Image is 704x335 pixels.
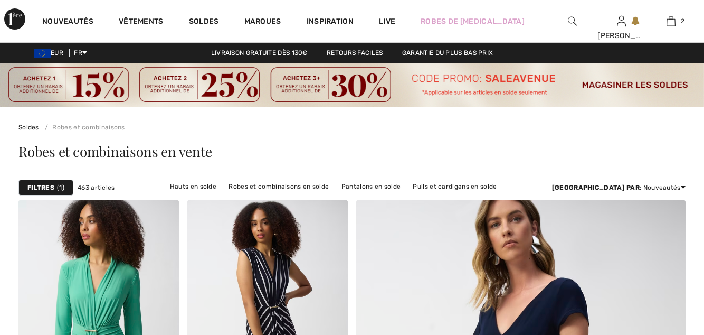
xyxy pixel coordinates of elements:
a: Marques [244,17,281,28]
a: Retours faciles [318,49,392,57]
strong: [GEOGRAPHIC_DATA] par [552,184,640,191]
a: Live [379,16,395,27]
img: recherche [568,15,577,27]
img: Mes infos [617,15,626,27]
span: 1 [57,183,64,192]
a: Soldes [189,17,219,28]
a: Robes de [MEDICAL_DATA] [421,16,525,27]
a: Jupes en solde [297,193,354,207]
span: EUR [34,49,68,57]
strong: Filtres [27,183,54,192]
img: 1ère Avenue [4,8,25,30]
span: Robes et combinaisons en vente [18,142,212,161]
span: Inspiration [307,17,354,28]
a: Livraison gratuite dès 130€ [203,49,316,57]
img: Euro [34,49,51,58]
a: Pulls et cardigans en solde [407,180,502,193]
img: Mon panier [667,15,676,27]
div: : Nouveautés [552,183,686,192]
a: Robes et combinaisons en solde [223,180,334,193]
span: FR [74,49,87,57]
a: Soldes [18,124,39,131]
a: Vestes et blazers en solde [202,193,294,207]
div: [PERSON_NAME] [597,30,645,41]
span: 463 articles [78,183,115,192]
a: Garantie du plus bas prix [394,49,502,57]
a: Nouveautés [42,17,93,28]
span: 2 [681,16,684,26]
a: Robes et combinaisons [41,124,125,131]
a: Vêtements [119,17,164,28]
a: Pantalons en solde [336,180,406,193]
a: Hauts en solde [165,180,222,193]
a: 2 [647,15,695,27]
a: Vêtements d'extérieur en solde [356,193,464,207]
a: Se connecter [617,16,626,26]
